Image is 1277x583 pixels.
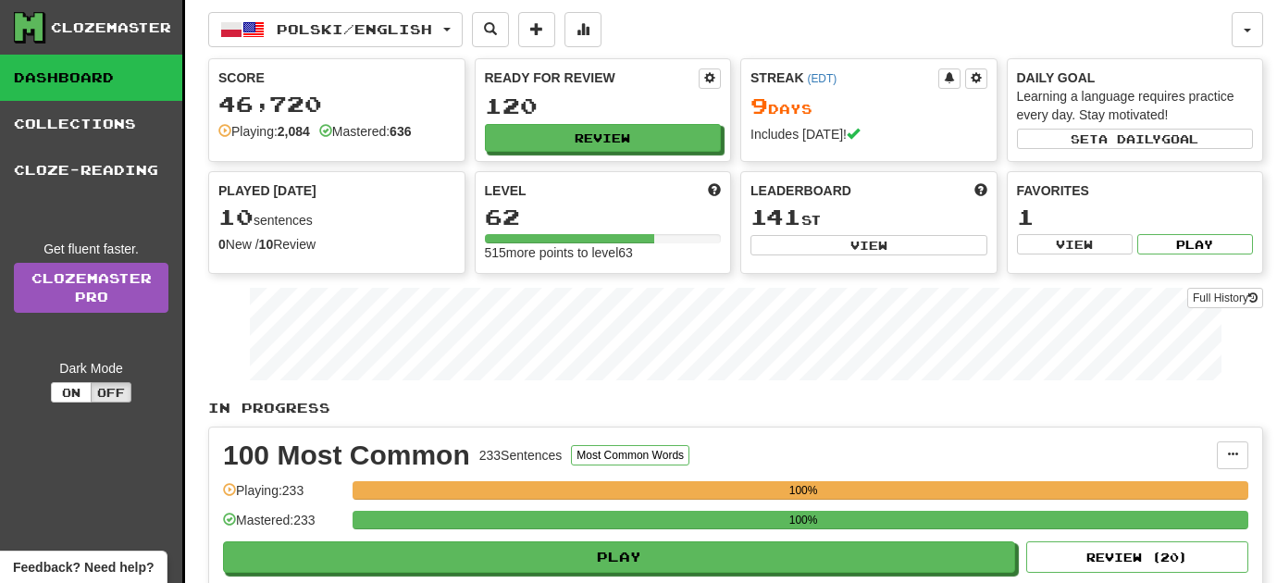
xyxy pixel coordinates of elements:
div: Favorites [1017,181,1254,200]
div: Mastered: 233 [223,511,343,541]
span: 9 [750,93,768,118]
div: Includes [DATE]! [750,125,987,143]
button: View [750,235,987,255]
div: Streak [750,68,938,87]
button: Add sentence to collection [518,12,555,47]
span: Level [485,181,527,200]
button: Play [1137,234,1253,254]
div: sentences [218,205,455,229]
span: Played [DATE] [218,181,316,200]
div: st [750,205,987,229]
div: New / Review [218,235,455,254]
span: Leaderboard [750,181,851,200]
div: Ready for Review [485,68,700,87]
button: Off [91,382,131,403]
span: Polski / English [277,21,432,37]
div: 120 [485,94,722,118]
button: Play [223,541,1015,573]
strong: 636 [390,124,411,139]
div: 62 [485,205,722,229]
div: 515 more points to level 63 [485,243,722,262]
div: Learning a language requires practice every day. Stay motivated! [1017,87,1254,124]
button: View [1017,234,1133,254]
span: 141 [750,204,801,229]
div: Clozemaster [51,19,171,37]
button: Seta dailygoal [1017,129,1254,149]
button: On [51,382,92,403]
div: Score [218,68,455,87]
div: Daily Goal [1017,68,1254,87]
p: In Progress [208,399,1263,417]
button: More stats [564,12,601,47]
button: Search sentences [472,12,509,47]
div: 100 Most Common [223,441,470,469]
button: Review (20) [1026,541,1248,573]
a: ClozemasterPro [14,263,168,313]
strong: 0 [218,237,226,252]
div: Dark Mode [14,359,168,378]
div: 233 Sentences [479,446,563,465]
div: Day s [750,94,987,118]
button: Most Common Words [571,445,689,465]
div: 46,720 [218,93,455,116]
div: Mastered: [319,122,412,141]
span: a daily [1098,132,1161,145]
button: Full History [1187,288,1263,308]
span: 10 [218,204,254,229]
div: 100% [358,481,1248,500]
div: 1 [1017,205,1254,229]
div: Get fluent faster. [14,240,168,258]
span: Score more points to level up [708,181,721,200]
div: 100% [358,511,1248,529]
span: Open feedback widget [13,558,154,577]
div: Playing: 233 [223,481,343,512]
button: Polski/English [208,12,463,47]
button: Review [485,124,722,152]
strong: 2,084 [278,124,310,139]
span: This week in points, UTC [974,181,987,200]
a: (EDT) [807,72,837,85]
div: Playing: [218,122,310,141]
strong: 10 [259,237,274,252]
